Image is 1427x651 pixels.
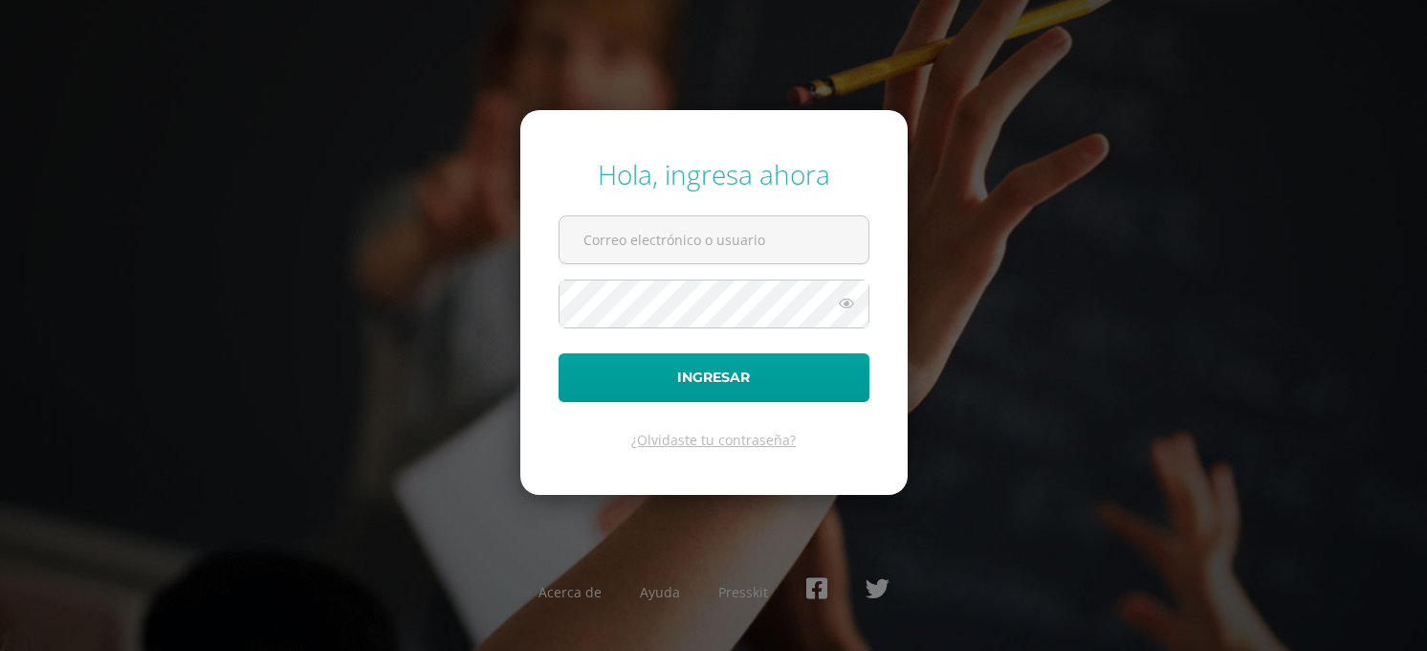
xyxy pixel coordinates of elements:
[718,583,768,601] a: Presskit
[640,583,680,601] a: Ayuda
[560,216,868,263] input: Correo electrónico o usuario
[559,353,869,402] button: Ingresar
[538,583,602,601] a: Acerca de
[631,431,796,449] a: ¿Olvidaste tu contraseña?
[559,156,869,192] div: Hola, ingresa ahora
